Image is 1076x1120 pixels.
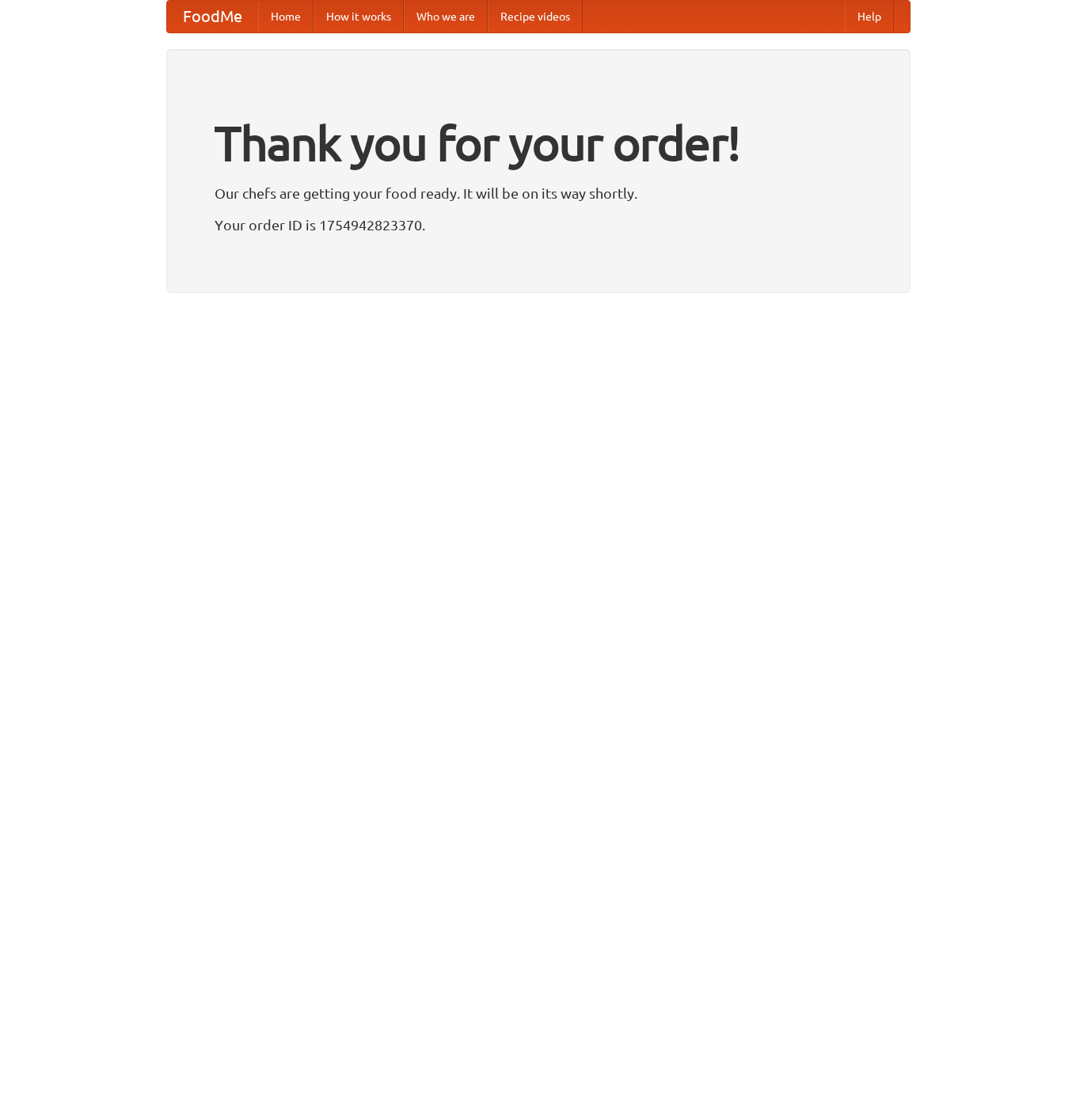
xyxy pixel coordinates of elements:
p: Your order ID is 1754942823370. [215,213,862,237]
a: Who we are [404,1,488,32]
a: How it works [314,1,404,32]
p: Our chefs are getting your food ready. It will be on its way shortly. [215,181,862,205]
a: Help [845,1,894,32]
a: Home [258,1,314,32]
h1: Thank you for your order! [215,105,862,181]
a: FoodMe [167,1,258,32]
a: Recipe videos [488,1,583,32]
